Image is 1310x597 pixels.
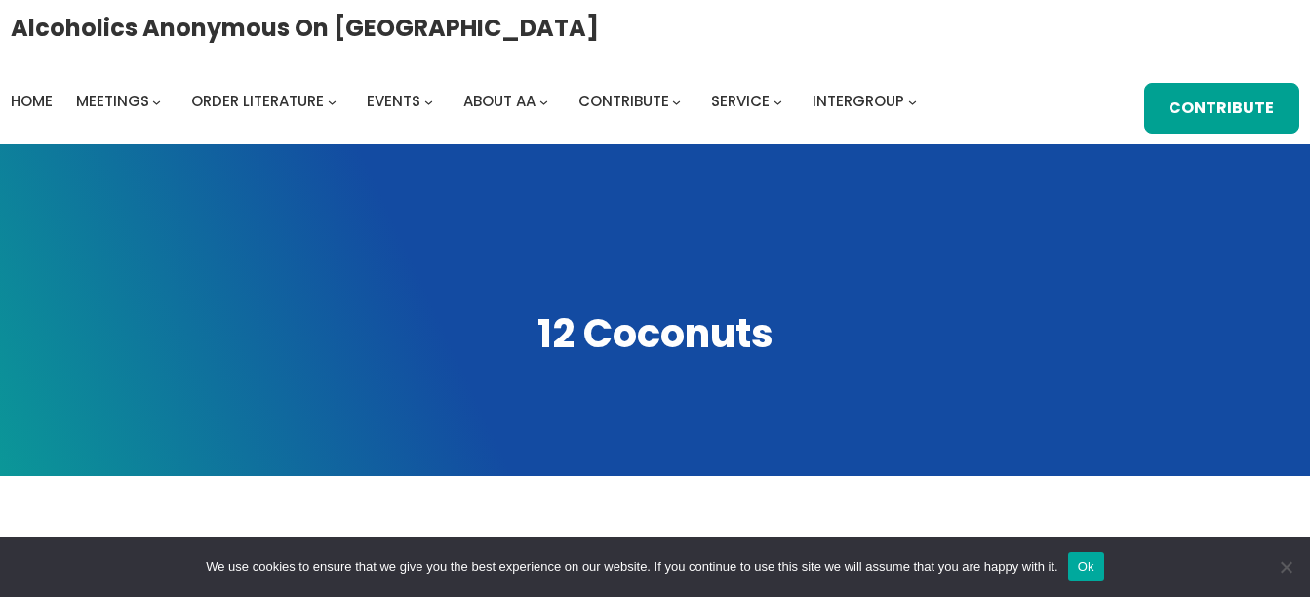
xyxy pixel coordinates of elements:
button: Order Literature submenu [328,97,337,105]
h1: 12 Coconuts [20,307,1290,361]
button: Ok [1068,552,1104,581]
span: Service [711,91,770,111]
span: Intergroup [813,91,904,111]
span: No [1276,557,1295,577]
a: About AA [463,88,536,115]
button: Intergroup submenu [908,97,917,105]
button: Events submenu [424,97,433,105]
button: About AA submenu [539,97,548,105]
span: Meetings [76,91,149,111]
span: Contribute [578,91,669,111]
span: Events [367,91,420,111]
a: Contribute [1144,83,1300,134]
span: Order Literature [191,91,324,111]
button: Service submenu [774,97,782,105]
button: Meetings submenu [152,97,161,105]
a: Service [711,88,770,115]
a: Intergroup [813,88,904,115]
span: Home [11,91,53,111]
nav: Intergroup [11,88,924,115]
a: Home [11,88,53,115]
span: About AA [463,91,536,111]
span: We use cookies to ensure that we give you the best experience on our website. If you continue to ... [206,557,1057,577]
a: Alcoholics Anonymous on [GEOGRAPHIC_DATA] [11,7,599,49]
a: Events [367,88,420,115]
button: Contribute submenu [672,97,681,105]
a: Meetings [76,88,149,115]
a: Contribute [578,88,669,115]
